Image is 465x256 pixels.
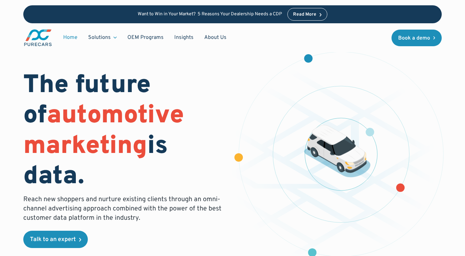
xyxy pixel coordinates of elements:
[83,31,122,44] div: Solutions
[122,31,169,44] a: OEM Programs
[398,36,430,41] div: Book a demo
[304,125,371,177] img: illustration of a vehicle
[58,31,83,44] a: Home
[199,31,232,44] a: About Us
[23,29,53,47] a: main
[23,71,225,192] h1: The future of is data.
[287,8,327,21] a: Read More
[293,12,316,17] div: Read More
[23,195,225,223] p: Reach new shoppers and nurture existing clients through an omni-channel advertising approach comb...
[391,30,442,46] a: Book a demo
[30,237,76,243] div: Talk to an expert
[23,29,53,47] img: purecars logo
[88,34,111,41] div: Solutions
[169,31,199,44] a: Insights
[23,100,184,162] span: automotive marketing
[138,12,282,17] p: Want to Win in Your Market? 5 Reasons Your Dealership Needs a CDP
[23,231,88,248] a: Talk to an expert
